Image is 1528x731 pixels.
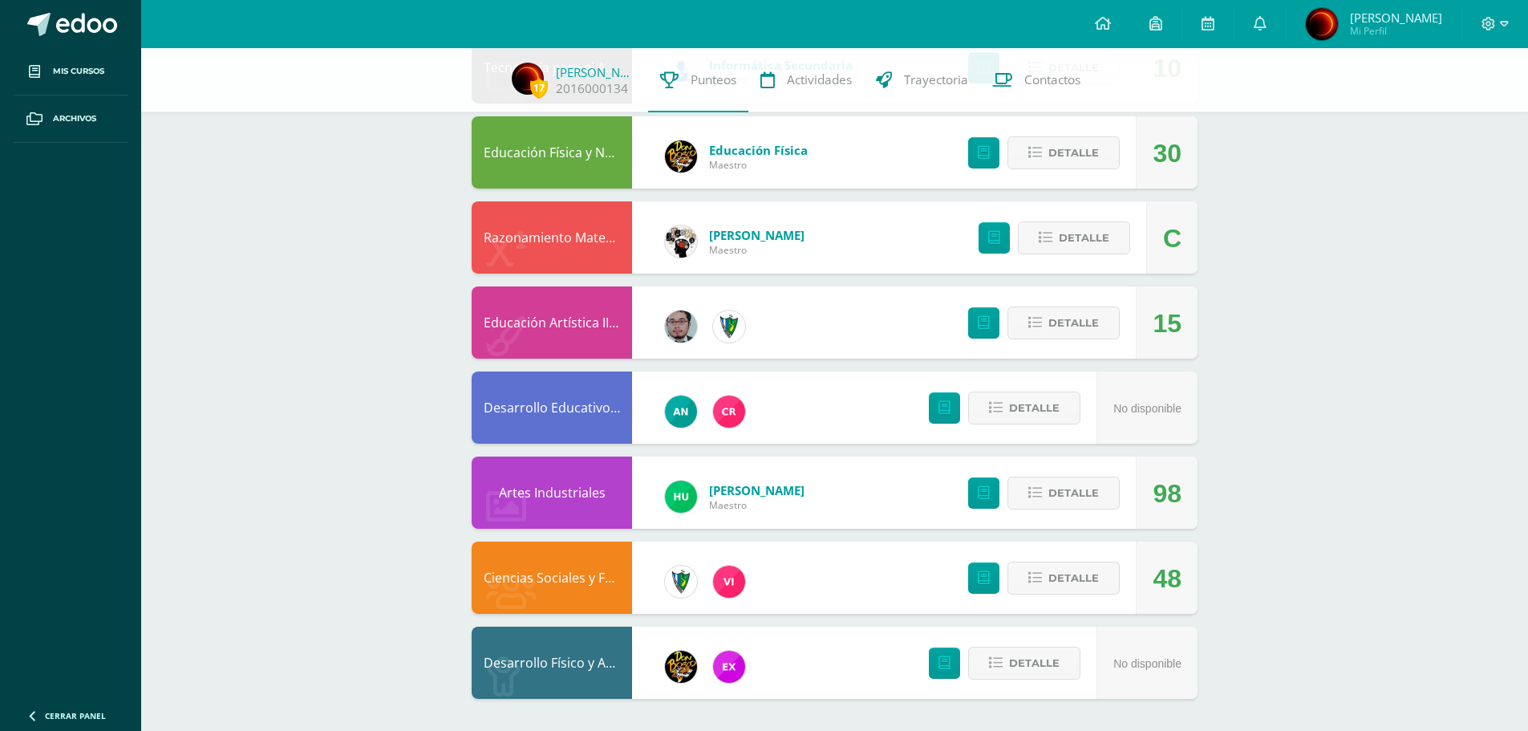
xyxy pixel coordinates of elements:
span: Educación Física [709,142,808,158]
span: [PERSON_NAME] [709,227,805,243]
div: 48 [1153,542,1181,615]
button: Detalle [1018,221,1130,254]
img: d172b984f1f79fc296de0e0b277dc562.png [665,225,697,258]
span: Detalle [1048,308,1099,338]
div: 15 [1153,287,1181,359]
img: 21dcd0747afb1b787494880446b9b401.png [665,651,697,683]
div: 98 [1153,457,1181,530]
div: Razonamiento Matemático [472,201,632,274]
span: Maestro [709,158,808,172]
span: Contactos [1024,71,1080,88]
span: Detalle [1048,563,1099,593]
span: Maestro [709,498,805,512]
button: Detalle [1007,307,1120,339]
button: Detalle [968,392,1080,424]
button: Detalle [1007,562,1120,595]
a: Actividades [748,48,864,112]
div: 30 [1153,117,1181,189]
img: 9f174a157161b4ddbe12118a61fed988.png [665,566,697,598]
div: Artes Industriales [472,457,632,529]
span: Trayectoria [904,71,968,88]
span: Archivos [53,112,96,125]
div: Ciencias Sociales y Formación Ciudadana e Interculturalidad [472,542,632,614]
img: bd6d0aa147d20350c4821b7c643124fa.png [713,566,745,598]
img: ab28fb4d7ed199cf7a34bbef56a79c5b.png [713,396,745,428]
div: C [1163,202,1181,274]
img: 05ee8f3aa2e004bc19e84eb2325bd6d4.png [665,396,697,428]
span: Detalle [1059,223,1109,253]
span: Detalle [1048,478,1099,508]
span: [PERSON_NAME] [709,482,805,498]
span: Mi Perfil [1350,24,1442,38]
div: Educación Artística II, Artes Plásticas [472,286,632,359]
span: Mis cursos [53,65,104,78]
span: Actividades [787,71,852,88]
span: 17 [530,78,548,98]
span: No disponible [1113,402,1181,415]
a: 2016000134 [556,80,628,97]
a: Trayectoria [864,48,980,112]
span: Detalle [1009,648,1060,678]
div: Desarrollo Físico y Artístico (Extracurricular) [472,627,632,699]
span: Detalle [1009,393,1060,423]
img: 5fac68162d5e1b6fbd390a6ac50e103d.png [665,311,697,343]
div: Educación Física y Natación [472,116,632,189]
span: Detalle [1048,138,1099,168]
img: 356f35e1342121e0f3f79114633ea786.png [1306,8,1338,40]
img: ce84f7dabd80ed5f5aa83b4480291ac6.png [713,651,745,683]
a: Contactos [980,48,1092,112]
img: 356f35e1342121e0f3f79114633ea786.png [512,63,544,95]
a: Punteos [648,48,748,112]
img: eda3c0d1caa5ac1a520cf0290d7c6ae4.png [665,140,697,173]
img: fd23069c3bd5c8dde97a66a86ce78287.png [665,481,697,513]
button: Detalle [1007,136,1120,169]
div: Desarrollo Educativo y Proyecto de Vida [472,372,632,444]
button: Detalle [968,647,1080,680]
span: No disponible [1113,657,1181,670]
span: [PERSON_NAME] [1350,10,1442,26]
img: 9f174a157161b4ddbe12118a61fed988.png [713,311,745,343]
button: Detalle [1007,477,1120,510]
a: [PERSON_NAME] [556,64,636,80]
a: Archivos [13,95,128,143]
span: Cerrar panel [45,710,106,721]
a: Mis cursos [13,48,128,95]
span: Punteos [691,71,736,88]
span: Maestro [709,243,805,257]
